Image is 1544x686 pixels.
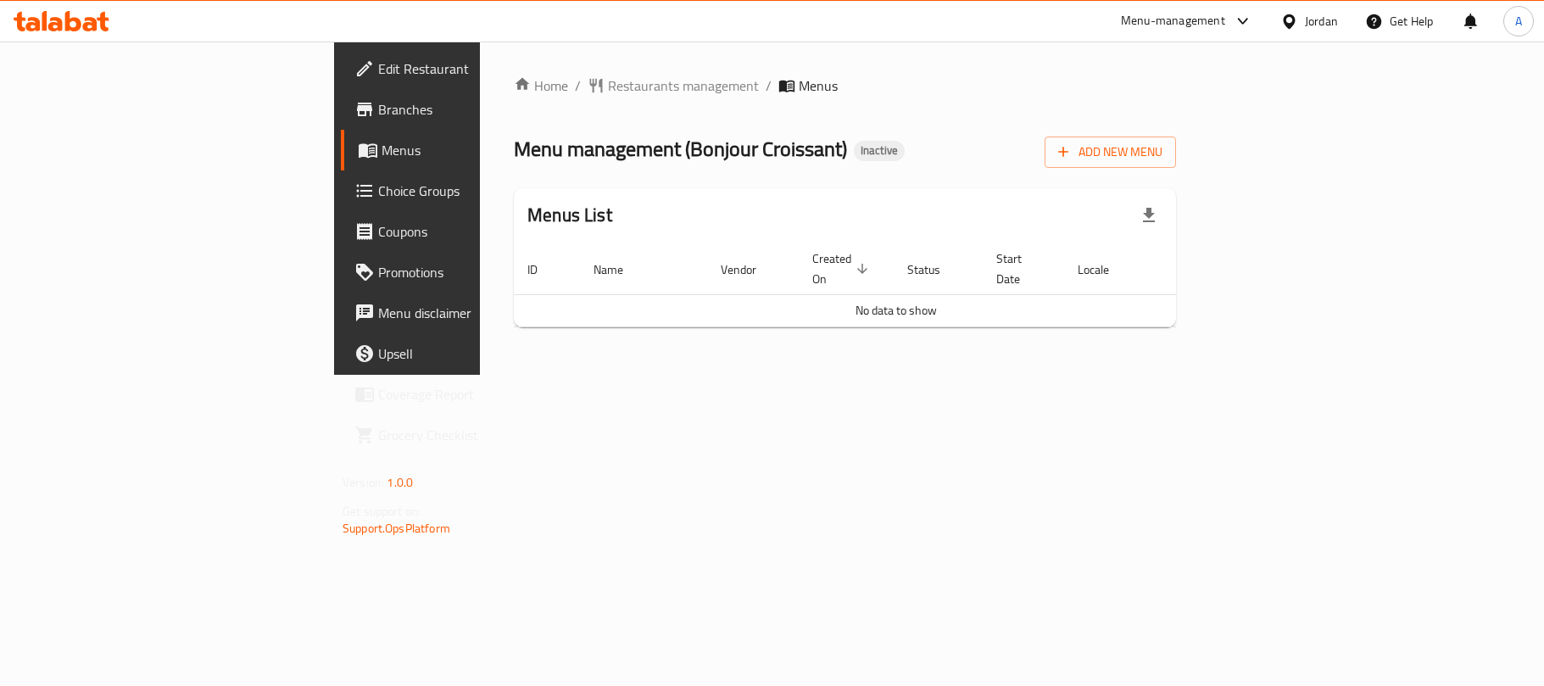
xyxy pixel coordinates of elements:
[527,259,560,280] span: ID
[812,248,873,289] span: Created On
[378,343,578,364] span: Upsell
[588,75,759,96] a: Restaurants management
[343,471,384,494] span: Version:
[378,262,578,282] span: Promotions
[514,243,1279,327] table: enhanced table
[996,248,1044,289] span: Start Date
[341,374,592,415] a: Coverage Report
[514,130,847,168] span: Menu management ( Bonjour Croissant )
[343,500,421,522] span: Get support on:
[608,75,759,96] span: Restaurants management
[378,59,578,79] span: Edit Restaurant
[378,303,578,323] span: Menu disclaimer
[1078,259,1131,280] span: Locale
[341,130,592,170] a: Menus
[343,517,450,539] a: Support.OpsPlatform
[378,221,578,242] span: Coupons
[341,89,592,130] a: Branches
[341,415,592,455] a: Grocery Checklist
[854,141,905,161] div: Inactive
[378,181,578,201] span: Choice Groups
[527,203,612,228] h2: Menus List
[1305,12,1338,31] div: Jordan
[907,259,962,280] span: Status
[341,170,592,211] a: Choice Groups
[341,211,592,252] a: Coupons
[1129,195,1169,236] div: Export file
[378,425,578,445] span: Grocery Checklist
[514,75,1176,96] nav: breadcrumb
[854,143,905,158] span: Inactive
[1515,12,1522,31] span: A
[766,75,772,96] li: /
[1121,11,1225,31] div: Menu-management
[341,48,592,89] a: Edit Restaurant
[378,384,578,404] span: Coverage Report
[341,252,592,293] a: Promotions
[721,259,778,280] span: Vendor
[594,259,645,280] span: Name
[382,140,578,160] span: Menus
[799,75,838,96] span: Menus
[1151,243,1279,295] th: Actions
[378,99,578,120] span: Branches
[341,333,592,374] a: Upsell
[1045,137,1176,168] button: Add New Menu
[387,471,413,494] span: 1.0.0
[1058,142,1162,163] span: Add New Menu
[341,293,592,333] a: Menu disclaimer
[856,299,937,321] span: No data to show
